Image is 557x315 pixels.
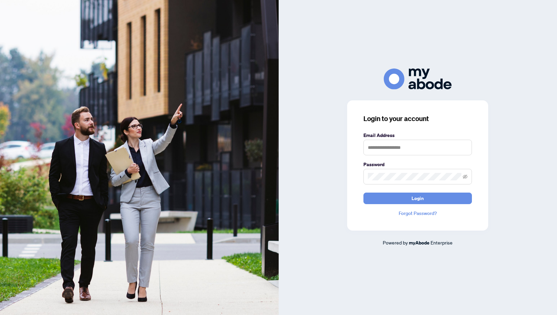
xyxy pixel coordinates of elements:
span: Enterprise [431,239,453,245]
span: Login [412,193,424,204]
a: myAbode [409,239,430,247]
button: Login [363,193,472,204]
a: Forgot Password? [363,210,472,217]
span: Powered by [383,239,408,245]
span: eye-invisible [463,174,468,179]
label: Password [363,161,472,168]
h3: Login to your account [363,114,472,123]
label: Email Address [363,132,472,139]
img: ma-logo [384,68,452,89]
